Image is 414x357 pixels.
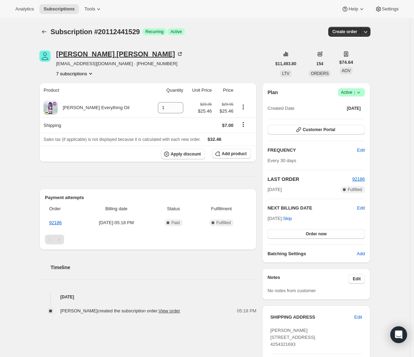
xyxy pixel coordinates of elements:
[82,205,151,212] span: Billing date
[39,51,51,62] span: Heather Murawski
[171,220,180,226] span: Paid
[222,102,233,106] small: $29.95
[350,312,366,323] button: Edit
[58,104,129,111] div: [PERSON_NAME] Everything Oil
[312,59,328,69] button: 154
[353,145,369,156] button: Edit
[352,176,365,183] button: 92186
[268,274,349,284] h3: Notes
[311,71,329,76] span: ORDERS
[282,71,289,76] span: LTV
[155,205,192,212] span: Status
[337,4,369,14] button: Help
[268,158,296,163] span: Every 30 days
[354,90,355,95] span: |
[45,201,80,217] th: Order
[342,68,351,73] span: AOV
[348,187,362,192] span: Fulfilled
[56,51,183,58] div: [PERSON_NAME] [PERSON_NAME]
[347,106,361,111] span: [DATE]
[343,104,365,113] button: [DATE]
[341,89,362,96] span: Active
[268,216,292,221] span: [DATE] ·
[11,4,38,14] button: Analytics
[268,250,357,257] h6: Batching Settings
[214,83,236,98] th: Price
[382,6,399,12] span: Settings
[44,137,201,142] span: Sales tax (if applicable) is not displayed because it is calculated with each new order.
[237,307,256,314] span: 05:18 PM
[270,314,354,321] h3: SHIPPING ADDRESS
[51,264,256,271] h2: Timeline
[268,186,282,193] span: [DATE]
[352,176,365,182] a: 92186
[238,121,249,128] button: Shipping actions
[270,328,315,347] span: [PERSON_NAME] [STREET_ADDRESS] 4254321693
[39,117,150,133] th: Shipping
[39,27,49,37] button: Subscriptions
[145,29,163,35] span: Recurring
[271,59,300,69] button: $11,493.80
[268,125,365,135] button: Customer Portal
[348,274,365,284] button: Edit
[216,220,231,226] span: Fulfilled
[51,28,140,36] span: Subscription #20112441529
[159,308,180,313] a: View order
[283,215,292,222] span: Skip
[353,276,361,282] span: Edit
[348,6,358,12] span: Help
[222,123,233,128] span: $7.00
[328,27,361,37] button: Create order
[56,60,183,67] span: [EMAIL_ADDRESS][DOMAIN_NAME] · [PHONE_NUMBER]
[80,4,106,14] button: Tools
[161,149,205,159] button: Apply discount
[49,220,62,225] a: 92186
[357,205,365,212] button: Edit
[222,151,246,157] span: Add product
[84,6,95,12] span: Tools
[60,308,180,313] span: [PERSON_NAME] created the subscription order.
[371,4,403,14] button: Settings
[200,102,212,106] small: $29.95
[275,61,296,67] span: $11,493.80
[268,89,278,96] h2: Plan
[316,61,323,67] span: 154
[208,137,222,142] span: $32.46
[185,83,214,98] th: Unit Price
[39,4,79,14] button: Subscriptions
[56,70,94,77] button: Product actions
[45,194,251,201] h2: Payment attempts
[354,314,362,321] span: Edit
[39,294,256,301] h4: [DATE]
[198,108,212,115] span: $25.46
[39,83,150,98] th: Product
[303,127,335,132] span: Customer Portal
[170,29,182,35] span: Active
[268,147,357,154] h2: FREQUENCY
[357,250,365,257] span: Add
[279,213,296,224] button: Skip
[15,6,34,12] span: Analytics
[306,231,327,237] span: Order now
[212,149,251,159] button: Add product
[268,205,357,212] h2: NEXT BILLING DATE
[171,151,201,157] span: Apply discount
[150,83,185,98] th: Quantity
[390,326,407,343] div: Open Intercom Messenger
[268,288,316,293] span: No notes from customer
[357,147,365,154] span: Edit
[44,6,75,12] span: Subscriptions
[45,235,251,244] nav: Pagination
[238,103,249,111] button: Product actions
[82,219,151,226] span: [DATE] · 05:18 PM
[339,59,353,66] span: $74.64
[268,176,352,183] h2: LAST ORDER
[353,248,369,259] button: Add
[332,29,357,35] span: Create order
[216,108,233,115] span: $25.46
[44,101,58,115] img: product img
[268,229,365,239] button: Order now
[196,205,246,212] span: Fulfillment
